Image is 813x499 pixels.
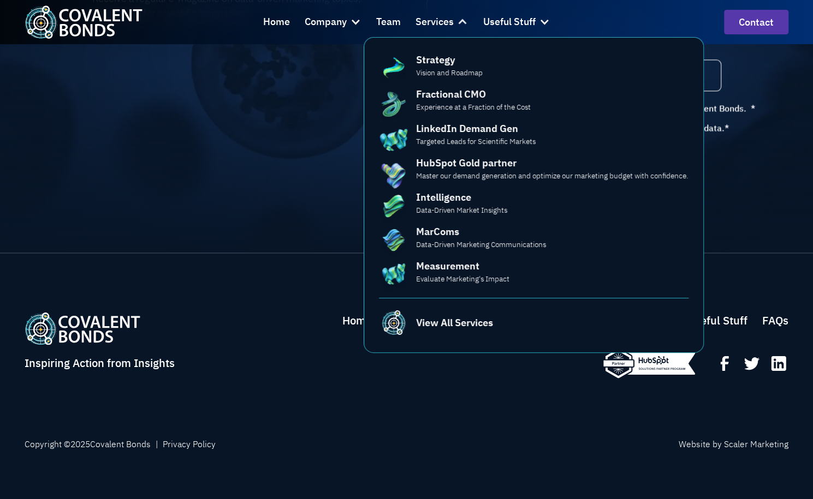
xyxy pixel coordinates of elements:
[379,190,689,219] a: IntelligenceData-Driven Market Insights
[379,155,689,185] a: HubSpot Gold partnerMaster our demand generation and optimize our marketing budget with confidence.
[416,224,459,239] div: MarComs
[376,14,401,30] div: Team
[379,224,689,254] a: MarComsData-Driven Marketing Communications
[379,258,689,288] a: MeasurementEvaluate Marketing's Impact
[416,155,517,170] div: HubSpot Gold partner
[416,170,689,181] p: Master our demand generation and optimize our marketing budget with confidence.
[416,315,493,330] div: View All Services
[70,438,90,449] span: 2025
[687,312,747,328] a: useful stuff
[25,312,140,345] img: Covalent Bonds White / Teal Logo
[416,205,507,215] p: Data-Driven Market Insights
[762,312,788,328] a: useful stuff
[25,437,151,450] div: Copyright © Covalent Bonds
[25,5,143,39] a: home
[416,121,518,136] div: LinkedIn Demand Gen
[416,190,471,205] div: Intelligence
[156,437,158,450] div: |
[379,52,689,82] a: StrategyVision and Roadmap
[379,121,689,151] a: LinkedIn Demand GenTargeted Leads for Scientific Markets
[483,8,550,37] div: Useful Stuff
[379,298,689,338] a: Covalent Bonds Teal FaviconView All Services
[483,14,536,30] div: Useful Stuff
[379,87,689,116] a: Fractional CMOExperience at a Fraction of the Cost
[364,37,704,353] nav: Services
[342,312,372,328] a: home
[305,8,361,37] div: Company
[416,239,546,250] p: Data-Driven Marketing Communications
[416,14,454,30] div: Services
[305,14,347,30] div: Company
[416,273,509,284] p: Evaluate Marketing's Impact
[25,354,175,371] div: Inspiring Action from Insights
[163,437,216,450] a: Privacy Policy
[263,8,290,37] a: Home
[25,5,143,39] img: Covalent Bonds White / Teal Logo
[416,101,531,112] p: Experience at a Fraction of the Cost
[416,136,536,147] p: Targeted Leads for Scientific Markets
[376,8,401,37] a: Team
[416,87,486,101] div: Fractional CMO
[416,8,468,37] div: Services
[416,258,479,273] div: Measurement
[263,14,290,30] div: Home
[416,67,483,78] p: Vision and Roadmap
[724,10,788,34] a: contact
[416,52,455,67] div: Strategy
[650,381,813,499] iframe: Chat Widget
[379,308,408,338] img: Covalent Bonds Teal Favicon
